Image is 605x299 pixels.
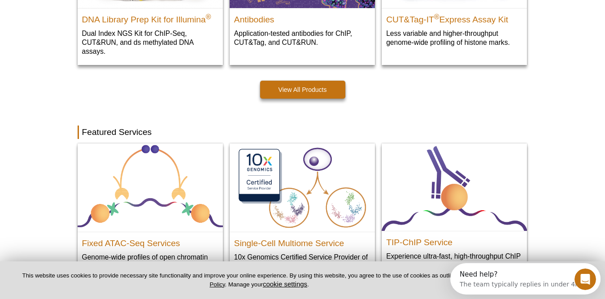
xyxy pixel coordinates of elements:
p: Dual Index NGS Kit for ChIP-Seq, CUT&RUN, and ds methylated DNA assays. [82,29,218,56]
iframe: Intercom live chat [575,269,596,290]
p: This website uses cookies to provide necessary site functionality and improve your online experie... [14,272,504,289]
div: Need help? [9,8,131,15]
img: TIP-ChIP Service [382,143,527,231]
h2: Antibodies [234,11,370,24]
h2: CUT&Tag-IT Express Assay Kit [386,11,522,24]
a: Privacy Policy [209,272,496,287]
h2: DNA Library Prep Kit for Illumina [82,11,218,24]
a: TIP-ChIP Service TIP-ChIP Service Experience ultra-fast, high-throughput ChIP with up to 96 react... [382,143,527,288]
sup: ® [206,13,211,20]
img: Fixed ATAC-Seq Services [78,143,223,232]
div: Open Intercom Messenger [4,4,157,28]
p: Application-tested antibodies for ChIP, CUT&Tag, and CUT&RUN. [234,29,370,47]
a: View All Products [260,81,345,99]
button: cookie settings [263,280,307,288]
p: Experience ultra-fast, high-throughput ChIP with up to 96 reactions, requiring as little as 300K-... [386,251,522,279]
a: Fixed ATAC-Seq Services Fixed ATAC-Seq Services Genome-wide profiles of open chromatin from [MEDI... [78,143,223,280]
div: The team typically replies in under 4m [9,15,131,24]
h2: Single-Cell Multiome Service [234,234,370,248]
p: Genome-wide profiles of open chromatin from [MEDICAL_DATA]-fixed samples. [82,252,218,271]
iframe: Intercom live chat discovery launcher [450,263,601,295]
p: Less variable and higher-throughput genome-wide profiling of histone marks​. [386,29,522,47]
h2: Fixed ATAC-Seq Services [82,234,218,248]
h2: Featured Services [78,126,528,139]
sup: ® [434,13,440,20]
h2: TIP-ChIP Service [386,234,522,247]
img: Single-Cell Multiome Servicee [230,143,375,232]
a: Single-Cell Multiome Servicee Single-Cell Multiome Service 10x Genomics Certified Service Provide... [230,143,375,289]
p: 10x Genomics Certified Service Provider of Single-Cell Multiome to measure genome-wide gene expre... [234,252,370,280]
